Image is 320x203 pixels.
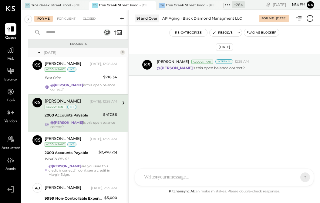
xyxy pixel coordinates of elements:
[120,50,125,55] div: 11
[287,2,299,8] span: 1 : 54
[44,50,119,55] div: [DATE]
[159,3,165,8] div: TG
[45,112,101,118] div: 2000 Accounts Payable
[307,1,314,8] button: Na
[0,65,21,83] a: Balance
[45,150,96,156] div: 2000 Accounts Payable
[216,43,233,51] div: [DATE]
[0,133,21,151] a: Accountant
[67,67,76,72] div: int
[276,16,286,21] div: [DATE]
[50,120,117,129] div: is this open balance correct?
[45,67,66,72] div: Accountant
[80,16,99,22] div: Closed
[135,15,159,22] div: 91 and Over
[45,142,66,147] div: Accountant
[261,16,274,21] div: For Me
[265,2,271,8] div: copy link
[183,16,242,21] div: Black Diamond Managment LLC
[45,136,81,142] div: [PERSON_NAME]
[4,119,17,124] span: Vendors
[0,154,21,172] a: Admin
[45,61,81,67] div: [PERSON_NAME]
[34,16,53,22] div: For Me
[97,149,117,155] div: ($2,478.25)
[244,29,279,36] button: Flag as Blocker
[157,66,193,70] strong: @[PERSON_NAME]
[5,35,16,41] span: Queue
[215,59,233,64] div: Internal
[166,3,214,8] div: Tros Greek Street Food - [PERSON_NAME]
[45,99,81,105] div: [PERSON_NAME]
[45,75,101,81] div: Best Print
[5,166,16,172] span: Admin
[90,99,117,104] div: [DATE], 12:28 AM
[210,29,235,36] button: Resolve
[0,44,21,62] a: P&L
[191,60,213,64] div: Accountant
[92,3,98,8] div: TG
[273,2,305,8] div: [DATE]
[50,83,83,87] strong: @[PERSON_NAME]
[157,59,189,64] span: [PERSON_NAME]
[104,195,117,201] div: $5,000
[50,83,117,91] div: is this open balance correct?
[0,86,21,103] a: Cash
[4,77,17,83] span: Balance
[99,3,147,8] div: Tros Greek Street Food - [GEOGRAPHIC_DATA]
[162,16,180,21] div: AP Aging
[0,107,21,124] a: Vendors
[0,23,21,41] a: Queue
[235,59,249,64] span: 12:28 AM
[90,137,117,142] div: [DATE], 12:29 AM
[103,112,117,118] div: $417.86
[31,3,80,8] div: Tros Greek Street Food - [GEOGRAPHIC_DATA]
[300,2,305,7] span: pm
[49,164,81,168] strong: @[PERSON_NAME]
[170,29,207,36] button: Re-Categorize
[45,185,81,191] div: [PERSON_NAME]
[31,42,125,46] div: Requests
[157,65,245,70] p: is this open balance correct?
[50,120,83,125] strong: @[PERSON_NAME]
[67,142,76,147] div: int
[45,195,103,201] div: 9999 Non-Controllable Expenses:Other Income and Expenses:To Be Classified P&L
[232,1,245,8] div: + 284
[25,3,30,8] div: TG
[103,74,117,80] div: $716.34
[90,62,117,67] div: [DATE], 12:28 AM
[49,164,117,177] div: are you sure this credit is correct? I don't see a credit in MarginEdge.
[35,185,40,191] div: AJ
[67,105,76,109] div: int
[7,98,15,103] span: Cash
[7,56,14,62] span: P&L
[45,156,96,162] div: WHICH BILLS?
[2,146,20,151] span: Accountant
[91,186,117,191] div: [DATE], 2:29 AM
[45,105,66,109] div: Accountant
[54,16,79,22] div: For Client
